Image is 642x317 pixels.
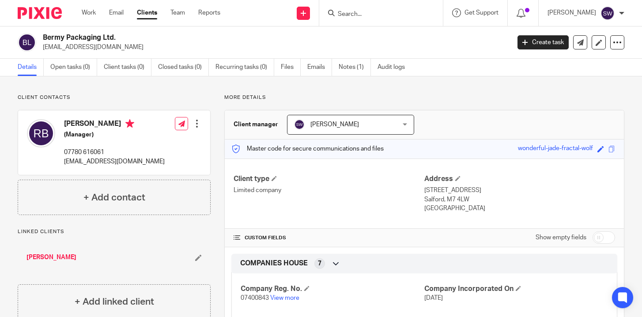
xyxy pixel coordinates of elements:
[281,59,301,76] a: Files
[517,35,569,49] a: Create task
[82,8,96,17] a: Work
[234,234,424,242] h4: CUSTOM FIELDS
[424,295,443,301] span: [DATE]
[170,8,185,17] a: Team
[270,295,299,301] a: View more
[465,10,498,16] span: Get Support
[137,8,157,17] a: Clients
[600,6,615,20] img: svg%3E
[83,191,145,204] h4: + Add contact
[64,148,165,157] p: 07780 616061
[18,228,211,235] p: Linked clients
[18,94,211,101] p: Client contacts
[18,7,62,19] img: Pixie
[125,119,134,128] i: Primary
[50,59,97,76] a: Open tasks (0)
[424,195,615,204] p: Salford, M7 4LW
[43,43,504,52] p: [EMAIL_ADDRESS][DOMAIN_NAME]
[64,119,165,130] h4: [PERSON_NAME]
[224,94,624,101] p: More details
[424,284,608,294] h4: Company Incorporated On
[198,8,220,17] a: Reports
[104,59,151,76] a: Client tasks (0)
[378,59,412,76] a: Audit logs
[310,121,359,128] span: [PERSON_NAME]
[234,186,424,195] p: Limited company
[64,130,165,139] h5: (Manager)
[337,11,416,19] input: Search
[64,157,165,166] p: [EMAIL_ADDRESS][DOMAIN_NAME]
[294,119,305,130] img: svg%3E
[318,259,321,268] span: 7
[339,59,371,76] a: Notes (1)
[18,59,44,76] a: Details
[241,295,269,301] span: 07400843
[43,33,412,42] h2: Bermy Packaging Ltd.
[424,186,615,195] p: [STREET_ADDRESS]
[231,144,384,153] p: Master code for secure communications and files
[158,59,209,76] a: Closed tasks (0)
[18,33,36,52] img: svg%3E
[234,120,278,129] h3: Client manager
[241,284,424,294] h4: Company Reg. No.
[75,295,154,309] h4: + Add linked client
[536,233,586,242] label: Show empty fields
[240,259,308,268] span: COMPANIES HOUSE
[234,174,424,184] h4: Client type
[27,119,55,147] img: svg%3E
[518,144,593,154] div: wonderful-jade-fractal-wolf
[307,59,332,76] a: Emails
[424,204,615,213] p: [GEOGRAPHIC_DATA]
[26,253,76,262] a: [PERSON_NAME]
[109,8,124,17] a: Email
[424,174,615,184] h4: Address
[548,8,596,17] p: [PERSON_NAME]
[215,59,274,76] a: Recurring tasks (0)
